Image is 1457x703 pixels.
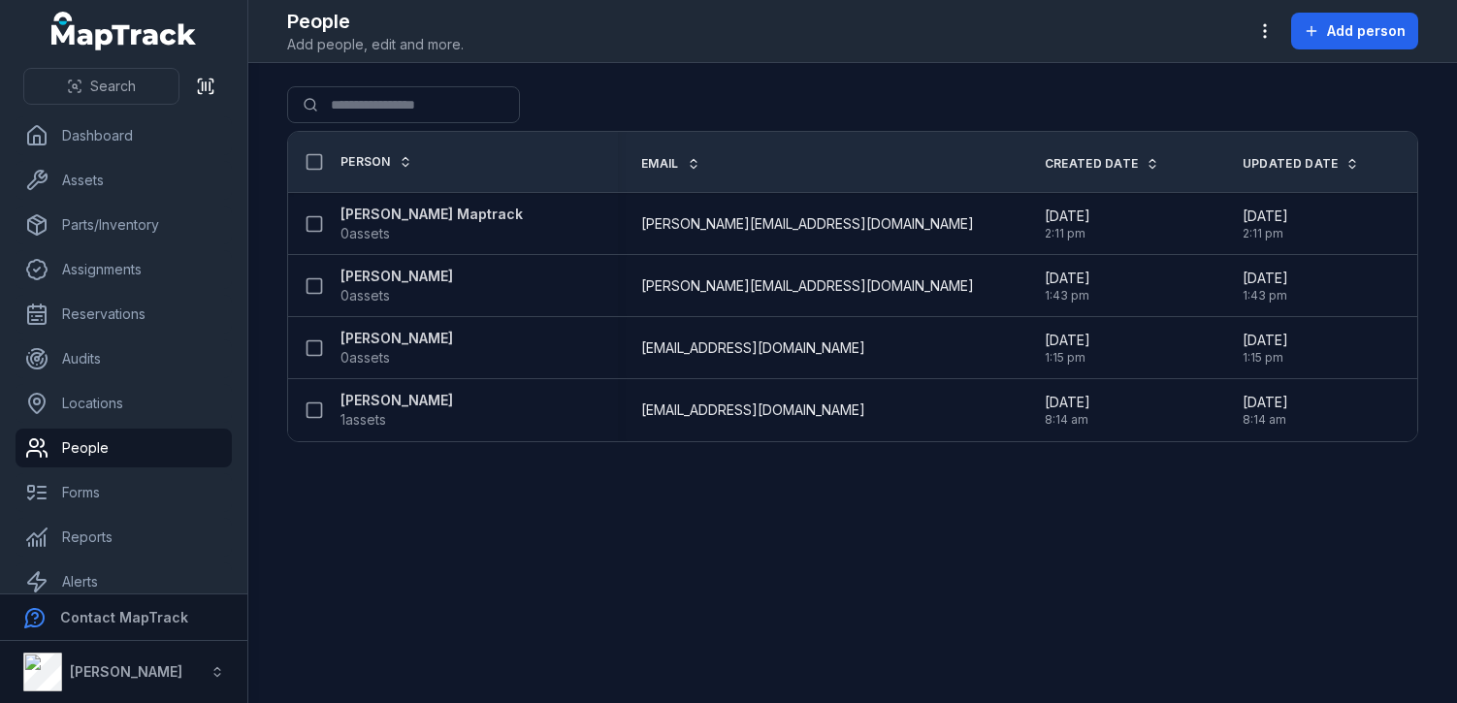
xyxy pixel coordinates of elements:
span: [DATE] [1243,393,1288,412]
a: [PERSON_NAME]0assets [340,329,453,367]
strong: [PERSON_NAME] Maptrack [340,205,523,224]
span: [PERSON_NAME][EMAIL_ADDRESS][DOMAIN_NAME] [641,276,974,296]
a: [PERSON_NAME]0assets [340,267,453,305]
span: 2:11 pm [1045,226,1090,241]
span: 8:14 am [1243,412,1288,428]
strong: Contact MapTrack [60,609,188,625]
span: Add person [1327,21,1406,41]
a: Created Date [1045,156,1160,172]
a: Forms [16,473,232,512]
span: [DATE] [1243,207,1288,226]
span: 1:15 pm [1045,350,1090,366]
time: 05/09/2025, 1:15:35 pm [1243,331,1288,366]
strong: [PERSON_NAME] [340,329,453,348]
strong: [PERSON_NAME] [340,267,453,286]
span: [DATE] [1045,207,1090,226]
span: Email [641,156,679,172]
span: [PERSON_NAME][EMAIL_ADDRESS][DOMAIN_NAME] [641,214,974,234]
span: [DATE] [1243,331,1288,350]
span: Add people, edit and more. [287,35,464,54]
a: Dashboard [16,116,232,155]
time: 05/09/2025, 1:15:35 pm [1045,331,1090,366]
span: [DATE] [1045,331,1090,350]
a: People [16,429,232,467]
button: Add person [1291,13,1418,49]
a: Reports [16,518,232,557]
a: Locations [16,384,232,423]
time: 05/09/2025, 1:43:50 pm [1045,269,1090,304]
span: Created Date [1045,156,1139,172]
a: Email [641,156,700,172]
span: 0 assets [340,224,390,243]
span: [DATE] [1045,393,1090,412]
span: [EMAIL_ADDRESS][DOMAIN_NAME] [641,338,865,358]
strong: [PERSON_NAME] [340,391,453,410]
span: 2:11 pm [1243,226,1288,241]
span: [DATE] [1243,269,1288,288]
span: 1 assets [340,410,386,430]
a: Person [340,154,412,170]
span: [DATE] [1045,269,1090,288]
a: Reservations [16,295,232,334]
a: Parts/Inventory [16,206,232,244]
a: [PERSON_NAME]1assets [340,391,453,430]
span: 0 assets [340,286,390,305]
span: Updated Date [1243,156,1339,172]
a: Assets [16,161,232,200]
button: Search [23,68,179,105]
h2: People [287,8,464,35]
span: 0 assets [340,348,390,367]
a: Alerts [16,562,232,601]
span: Search [90,77,136,96]
a: Assignments [16,250,232,289]
span: 1:15 pm [1243,350,1288,366]
a: Audits [16,339,232,378]
span: 1:43 pm [1243,288,1288,304]
time: 08/10/2025, 2:11:37 pm [1243,207,1288,241]
time: 05/09/2025, 1:43:50 pm [1243,269,1288,304]
a: [PERSON_NAME] Maptrack0assets [340,205,523,243]
span: 1:43 pm [1045,288,1090,304]
span: 8:14 am [1045,412,1090,428]
span: [EMAIL_ADDRESS][DOMAIN_NAME] [641,400,865,420]
a: MapTrack [51,12,197,50]
time: 08/10/2025, 8:14:06 am [1243,393,1288,428]
time: 08/10/2025, 2:11:37 pm [1045,207,1090,241]
strong: [PERSON_NAME] [70,663,182,680]
a: Updated Date [1243,156,1360,172]
time: 08/10/2025, 8:14:06 am [1045,393,1090,428]
span: Person [340,154,391,170]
